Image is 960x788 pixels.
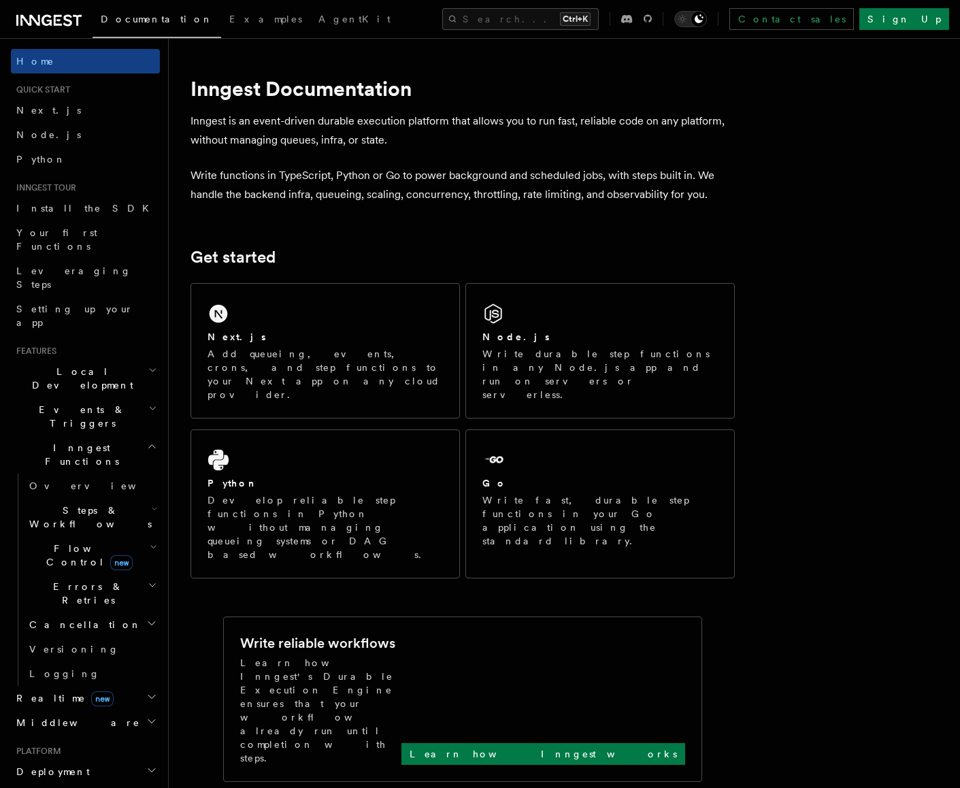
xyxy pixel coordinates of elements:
a: Learn how Inngest works [401,743,685,765]
span: Documentation [101,14,213,24]
a: Examples [221,4,310,37]
span: Events & Triggers [11,403,148,430]
span: Errors & Retries [24,580,148,607]
span: Leveraging Steps [16,265,131,290]
a: Logging [24,661,160,686]
h2: Python [208,476,258,490]
a: Next.jsAdd queueing, events, crons, and step functions to your Next app on any cloud provider. [191,283,460,418]
button: Local Development [11,359,160,397]
a: Documentation [93,4,221,38]
span: Features [11,346,56,357]
span: Node.js [16,129,81,140]
a: Versioning [24,637,160,661]
span: Python [16,154,66,165]
span: Local Development [11,365,148,392]
span: Inngest Functions [11,441,147,468]
button: Deployment [11,759,160,784]
button: Flow Controlnew [24,536,160,574]
a: Contact sales [729,8,854,30]
button: Inngest Functions [11,436,160,474]
a: Node.js [11,122,160,147]
span: Install the SDK [16,203,157,214]
span: Logging [29,668,100,679]
span: Setting up your app [16,303,133,328]
a: AgentKit [310,4,399,37]
a: Overview [24,474,160,498]
p: Write durable step functions in any Node.js app and run on servers or serverless. [482,347,718,401]
h1: Inngest Documentation [191,76,735,101]
h2: Go [482,476,507,490]
div: Inngest Functions [11,474,160,686]
span: Steps & Workflows [24,504,152,531]
a: Next.js [11,98,160,122]
span: Realtime [11,691,114,705]
span: Versioning [29,644,119,655]
span: Inngest tour [11,182,76,193]
span: new [91,691,114,706]
span: AgentKit [318,14,391,24]
a: Leveraging Steps [11,259,160,297]
p: Learn how Inngest's Durable Execution Engine ensures that your workflow already run until complet... [240,656,401,765]
span: Deployment [11,765,90,778]
h2: Write reliable workflows [240,634,395,653]
button: Steps & Workflows [24,498,160,536]
p: Inngest is an event-driven durable execution platform that allows you to run fast, reliable code ... [191,112,735,150]
p: Learn how Inngest works [410,747,677,761]
a: Get started [191,248,276,267]
a: Install the SDK [11,196,160,220]
button: Cancellation [24,612,160,637]
a: Your first Functions [11,220,160,259]
p: Develop reliable step functions in Python without managing queueing systems or DAG based workflows. [208,493,443,561]
span: new [110,555,133,570]
span: Your first Functions [16,227,97,252]
span: Overview [29,480,169,491]
p: Add queueing, events, crons, and step functions to your Next app on any cloud provider. [208,347,443,401]
button: Search...Ctrl+K [442,8,599,30]
button: Errors & Retries [24,574,160,612]
button: Toggle dark mode [674,11,707,27]
span: Platform [11,746,61,757]
a: Python [11,147,160,171]
a: Node.jsWrite durable step functions in any Node.js app and run on servers or serverless. [465,283,735,418]
p: Write functions in TypeScript, Python or Go to power background and scheduled jobs, with steps bu... [191,166,735,204]
a: Setting up your app [11,297,160,335]
span: Cancellation [24,618,142,631]
a: GoWrite fast, durable step functions in your Go application using the standard library. [465,429,735,578]
button: Middleware [11,710,160,735]
button: Events & Triggers [11,397,160,436]
span: Middleware [11,716,140,729]
span: Next.js [16,105,81,116]
a: Sign Up [859,8,949,30]
span: Home [16,54,54,68]
a: PythonDevelop reliable step functions in Python without managing queueing systems or DAG based wo... [191,429,460,578]
span: Flow Control [24,542,150,569]
kbd: Ctrl+K [560,12,591,26]
a: Home [11,49,160,73]
span: Quick start [11,84,70,95]
h2: Node.js [482,330,550,344]
span: Examples [229,14,302,24]
p: Write fast, durable step functions in your Go application using the standard library. [482,493,718,548]
h2: Next.js [208,330,266,344]
button: Realtimenew [11,686,160,710]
